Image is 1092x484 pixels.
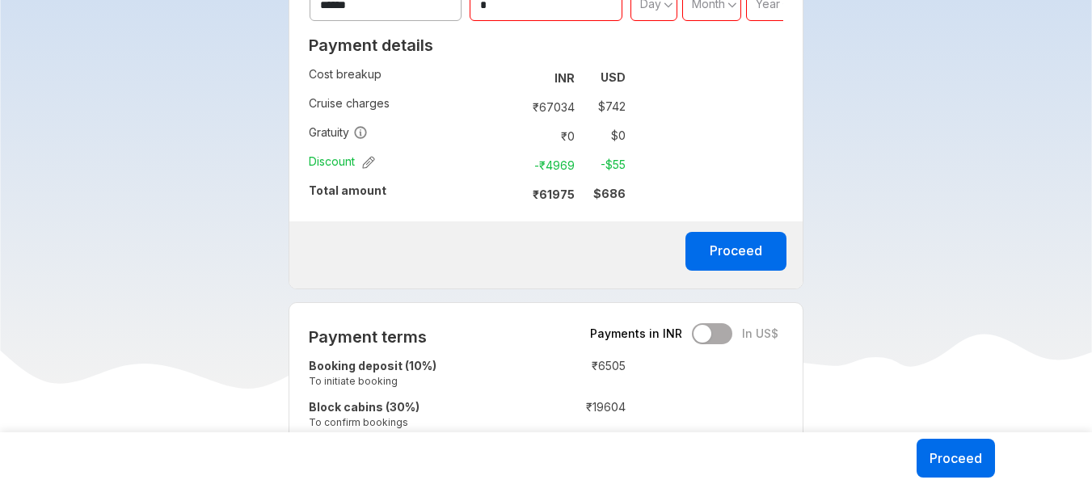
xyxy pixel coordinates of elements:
[309,124,368,141] span: Gratuity
[601,70,626,84] strong: USD
[309,327,626,347] h2: Payment terms
[529,355,626,396] td: ₹ 6505
[521,355,529,396] td: :
[506,150,513,179] td: :
[581,95,626,118] td: $ 742
[513,95,581,118] td: ₹ 67034
[309,400,420,414] strong: Block cabins (30%)
[309,183,386,197] strong: Total amount
[506,92,513,121] td: :
[521,396,529,437] td: :
[742,326,778,342] span: In US$
[581,124,626,147] td: $ 0
[590,326,682,342] span: Payments in INR
[309,63,506,92] td: Cost breakup
[309,415,521,429] small: To confirm bookings
[506,121,513,150] td: :
[309,92,506,121] td: Cruise charges
[513,154,581,176] td: -₹ 4969
[685,232,786,271] button: Proceed
[554,71,575,85] strong: INR
[513,124,581,147] td: ₹ 0
[309,154,375,170] span: Discount
[309,359,436,372] strong: Booking deposit (10%)
[506,63,513,92] td: :
[917,439,995,478] button: Proceed
[581,154,626,176] td: -$ 55
[529,396,626,437] td: ₹ 19604
[533,187,575,201] strong: ₹ 61975
[309,374,521,388] small: To initiate booking
[506,179,513,208] td: :
[309,36,626,55] h2: Payment details
[593,187,626,200] strong: $ 686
